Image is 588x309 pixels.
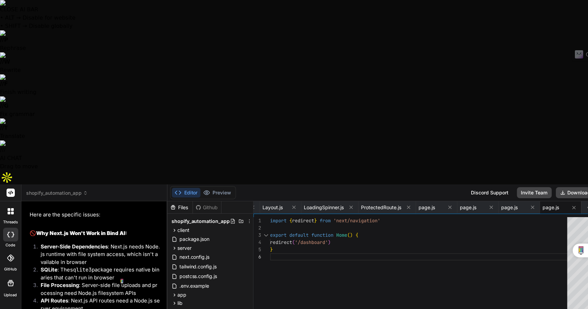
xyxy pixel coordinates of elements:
span: ( [347,232,350,238]
code: sqlite3 [70,266,92,273]
strong: File Processing [41,282,79,288]
div: 3 [254,232,261,239]
div: Domain Overview [26,41,62,45]
span: app [177,291,186,298]
span: page.js [419,204,435,211]
label: threads [3,219,18,225]
li: : Next.js needs Node.js runtime with file system access, which isn't available in browser [35,243,161,266]
img: tab_domain_overview_orange.svg [19,40,24,45]
div: Discord Support [467,187,513,198]
span: page.js [502,204,518,211]
h2: 🚫 [30,230,161,237]
span: server [177,245,192,252]
span: ) [328,239,331,245]
span: lib [177,300,183,307]
div: Github [193,204,221,211]
span: tailwind.config.js [179,263,218,271]
div: 6 [254,253,261,260]
span: import [270,217,287,224]
span: shopify_automation_app [172,218,230,225]
span: { [289,217,292,224]
p: Here are the specific issues: [30,211,161,219]
span: Home [336,232,347,238]
span: } [270,246,273,253]
span: ) [350,232,353,238]
span: Layout.js [263,204,283,211]
span: page.js [543,204,559,211]
span: { [355,232,358,238]
span: ( [292,239,295,245]
strong: SQLite [41,266,58,273]
div: 2 [254,224,261,232]
label: GitHub [4,266,17,272]
span: } [314,217,317,224]
img: tab_keywords_by_traffic_grey.svg [69,40,74,45]
span: from [320,217,331,224]
div: 4 [254,239,261,246]
button: Editor [172,188,200,198]
li: : Server-side file uploads and processing need Node.js filesystem APIs [35,281,161,297]
div: Click to collapse the range. [262,232,271,239]
span: client [177,227,189,234]
span: package.json [179,235,210,243]
span: next.config.js [179,253,210,261]
strong: Server-Side Dependencies [41,243,108,250]
strong: API Routes [41,297,68,304]
span: export [270,232,287,238]
span: ProtectedRoute.js [361,204,402,211]
span: function [311,232,333,238]
span: default [289,232,309,238]
div: Keywords by Traffic [76,41,116,45]
img: website_grey.svg [11,18,17,23]
img: logo_orange.svg [11,11,17,17]
li: : The package requires native binaries that can't run in browser [35,266,161,281]
div: 1 [254,217,261,224]
span: redirect [292,217,314,224]
span: redirect [270,239,292,245]
div: Domain: [DOMAIN_NAME] [18,18,76,23]
div: Files [167,204,193,211]
strong: Why Next.js Won't Work in Bind AI: [36,230,127,236]
span: LoadingSpinner.js [304,204,344,211]
button: Preview [200,188,234,198]
span: .env.example [179,282,210,290]
span: shopify_automation_app [26,190,88,196]
label: Upload [4,292,17,298]
span: postcss.config.js [179,272,218,280]
div: v 4.0.25 [19,11,34,17]
span: 'next/navigation' [333,217,380,224]
div: 5 [254,246,261,253]
span: page.js [460,204,477,211]
span: '/dashboard' [295,239,328,245]
label: code [6,242,16,248]
button: Invite Team [517,187,552,198]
